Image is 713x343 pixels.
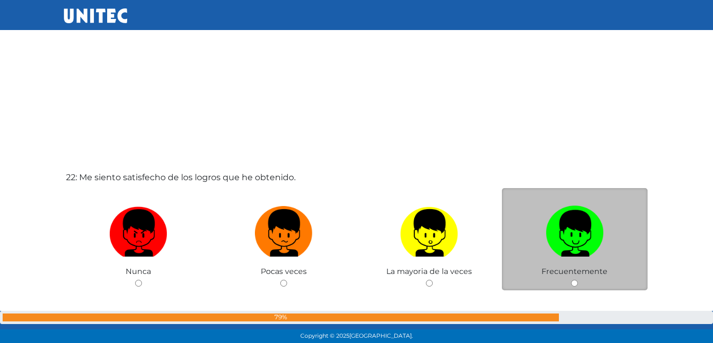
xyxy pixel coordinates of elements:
[109,202,167,257] img: Nunca
[255,202,313,257] img: Pocas veces
[386,267,472,276] span: La mayoria de la veces
[261,267,307,276] span: Pocas veces
[546,202,604,257] img: Frecuentemente
[66,171,296,184] label: 22: Me siento satisfecho de los logros que he obtenido.
[541,267,607,276] span: Frecuentemente
[64,8,127,23] img: UNITEC
[400,202,458,257] img: La mayoria de la veces
[3,313,559,321] div: 79%
[349,332,413,339] span: [GEOGRAPHIC_DATA].
[126,267,151,276] span: Nunca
